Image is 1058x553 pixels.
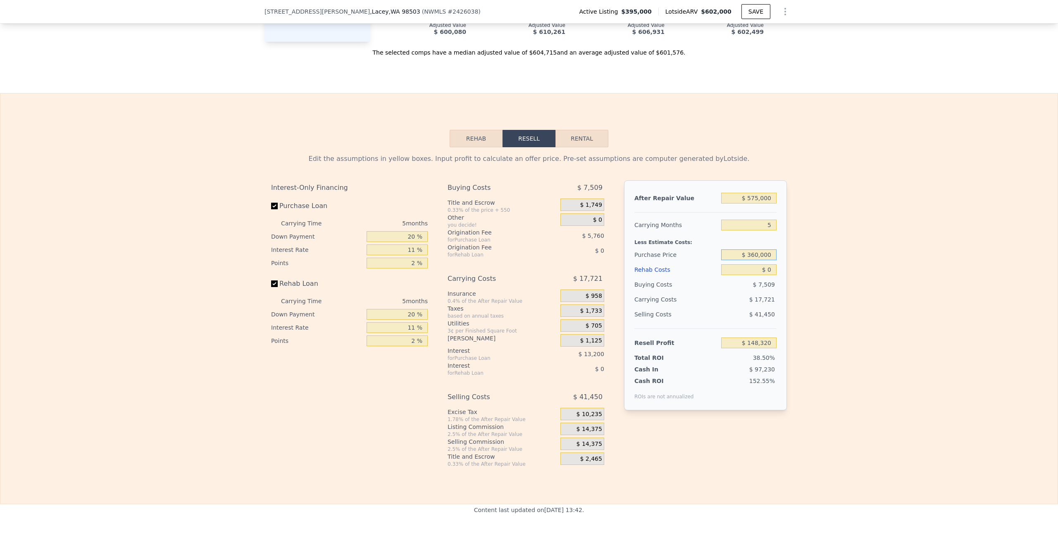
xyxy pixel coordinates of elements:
[595,366,604,372] span: $ 0
[503,130,555,147] button: Resell
[271,334,363,347] div: Points
[389,8,420,15] span: , WA 98503
[448,228,540,237] div: Origination Fee
[271,199,363,213] label: Purchase Loan
[634,292,686,307] div: Carrying Costs
[577,411,602,418] span: $ 10,235
[579,22,665,29] div: Adjusted Value
[580,307,602,315] span: $ 1,733
[577,426,602,433] span: $ 14,375
[448,251,540,258] div: for Rehab Loan
[434,29,466,35] span: $ 600,080
[448,304,557,313] div: Taxes
[595,247,604,254] span: $ 0
[448,347,540,355] div: Interest
[448,431,557,438] div: 2.5% of the After Repair Value
[422,7,481,16] div: ( )
[448,461,557,467] div: 0.33% of the After Repair Value
[479,22,565,29] div: Adjusted Value
[579,351,604,357] span: $ 13,200
[573,271,603,286] span: $ 17,721
[448,271,540,286] div: Carrying Costs
[577,440,602,448] span: $ 14,375
[338,294,428,308] div: 5 months
[448,408,557,416] div: Excise Tax
[271,276,363,291] label: Rehab Loan
[634,247,718,262] div: Purchase Price
[448,199,557,207] div: Title and Escrow
[448,361,540,370] div: Interest
[634,218,718,232] div: Carrying Months
[448,313,557,319] div: based on annual taxes
[533,29,565,35] span: $ 610,261
[448,423,557,431] div: Listing Commission
[380,22,466,29] div: Adjusted Value
[448,452,557,461] div: Title and Escrow
[448,180,540,195] div: Buying Costs
[634,232,777,247] div: Less Estimate Costs:
[753,354,775,361] span: 38.50%
[448,446,557,452] div: 2.5% of the After Repair Value
[749,366,775,373] span: $ 97,230
[678,22,764,29] div: Adjusted Value
[448,334,557,342] div: [PERSON_NAME]
[448,8,478,15] span: # 2426038
[281,217,335,230] div: Carrying Time
[448,298,557,304] div: 0.4% of the After Repair Value
[370,7,420,16] span: , Lacey
[582,232,604,239] span: $ 5,760
[593,216,602,224] span: $ 0
[753,281,775,288] span: $ 7,509
[338,217,428,230] div: 5 months
[424,8,446,15] span: NWMLS
[579,7,621,16] span: Active Listing
[271,203,278,209] input: Purchase Loan
[580,337,602,345] span: $ 1,125
[634,365,686,373] div: Cash In
[271,154,787,164] div: Edit the assumptions in yellow boxes. Input profit to calculate an offer price. Pre-set assumptio...
[732,29,764,35] span: $ 602,499
[634,354,686,362] div: Total ROI
[448,319,557,328] div: Utilities
[586,292,602,300] span: $ 958
[450,130,503,147] button: Rehab
[448,213,557,222] div: Other
[555,130,608,147] button: Rental
[749,296,775,303] span: $ 17,721
[586,322,602,330] span: $ 705
[448,243,540,251] div: Origination Fee
[271,321,363,334] div: Interest Rate
[634,191,718,206] div: After Repair Value
[701,8,732,15] span: $602,000
[634,385,694,400] div: ROIs are not annualized
[271,256,363,270] div: Points
[577,180,603,195] span: $ 7,509
[271,230,363,243] div: Down Payment
[448,355,540,361] div: for Purchase Loan
[741,4,770,19] button: SAVE
[634,377,694,385] div: Cash ROI
[749,311,775,318] span: $ 41,450
[777,3,793,20] button: Show Options
[580,201,602,209] span: $ 1,749
[749,378,775,384] span: 152.55%
[632,29,665,35] span: $ 606,931
[271,180,428,195] div: Interest-Only Financing
[634,335,718,350] div: Resell Profit
[271,243,363,256] div: Interest Rate
[474,504,584,552] div: Content last updated on [DATE] 13:42 .
[777,22,863,29] div: Adjusted Value
[271,308,363,321] div: Down Payment
[264,7,370,16] span: [STREET_ADDRESS][PERSON_NAME]
[264,42,793,57] div: The selected comps have a median adjusted value of $604,715 and an average adjusted value of $601...
[448,438,557,446] div: Selling Commission
[448,290,557,298] div: Insurance
[573,390,603,405] span: $ 41,450
[271,280,278,287] input: Rehab Loan
[634,307,718,322] div: Selling Costs
[448,207,557,213] div: 0.33% of the price + 550
[448,416,557,423] div: 1.78% of the After Repair Value
[634,262,718,277] div: Rehab Costs
[634,277,718,292] div: Buying Costs
[448,237,540,243] div: for Purchase Loan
